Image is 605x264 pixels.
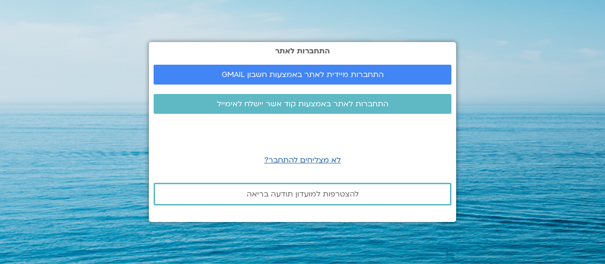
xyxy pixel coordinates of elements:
[154,183,451,205] a: להצטרפות למועדון תודעה בריאה
[247,190,359,198] span: להצטרפות למועדון תודעה בריאה
[222,70,384,79] span: התחברות מיידית לאתר באמצעות חשבון GMAIL
[217,100,389,108] span: התחברות לאתר באמצעות קוד אשר יישלח לאימייל
[154,65,451,85] a: התחברות מיידית לאתר באמצעות חשבון GMAIL
[264,155,341,165] a: לא מצליחים להתחבר?
[154,47,451,55] h2: התחברות לאתר
[154,94,451,114] a: התחברות לאתר באמצעות קוד אשר יישלח לאימייל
